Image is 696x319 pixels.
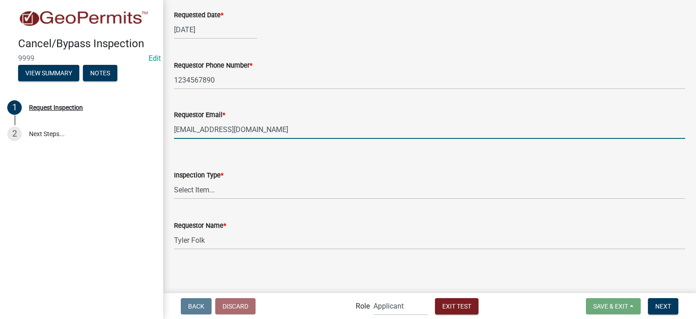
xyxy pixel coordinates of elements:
label: Requestor Email [174,112,225,118]
wm-modal-confirm: Summary [18,70,79,77]
button: View Summary [18,65,79,81]
button: Discard [215,298,256,314]
button: Save & Exit [586,298,641,314]
button: Notes [83,65,117,81]
h4: Cancel/Bypass Inspection [18,37,156,50]
span: Next [655,302,671,309]
img: Schneider Testing [18,10,149,28]
label: Inspection Type [174,172,223,179]
span: 9999 [18,54,145,63]
span: Save & Exit [593,302,628,309]
span: Exit Test [442,302,471,309]
label: Requested Date [174,12,223,19]
wm-modal-confirm: Edit Application Number [149,54,161,63]
label: Requestor Phone Number [174,63,252,69]
div: Request Inspection [29,104,83,111]
div: 2 [7,127,22,141]
button: Exit Test [435,298,478,314]
div: 1 [7,100,22,115]
button: Back [181,298,212,314]
a: Edit [149,54,161,63]
span: Back [188,302,204,309]
label: Role [356,303,370,310]
wm-modal-confirm: Notes [83,70,117,77]
input: mm/dd/yyyy [174,20,257,39]
button: Next [648,298,678,314]
label: Requestor Name [174,223,226,229]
